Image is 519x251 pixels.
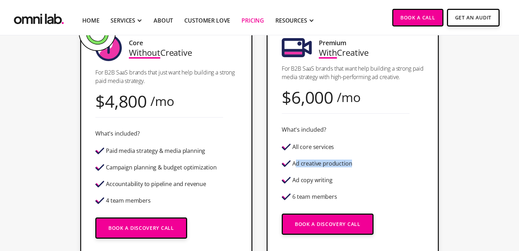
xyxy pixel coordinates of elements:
[282,214,374,235] a: Book a Discovery Call
[447,9,500,26] a: Get An Audit
[106,181,206,187] div: Accountability to pipeline and revenue
[129,48,192,57] div: Creative
[291,92,333,102] div: 6,000
[319,38,346,48] div: Premium
[337,92,361,102] div: /mo
[292,144,334,150] div: All core services
[105,96,147,106] div: 4,800
[292,177,333,183] div: Ad copy writing
[95,129,139,138] div: What's included?
[106,198,151,204] div: 4 team members
[275,16,307,25] div: RESOURCES
[106,148,205,154] div: Paid media strategy & media planning
[82,16,99,25] a: Home
[154,16,173,25] a: About
[282,125,326,135] div: What's included?
[95,96,105,106] div: $
[111,16,135,25] div: SERVICES
[319,48,369,57] div: Creative
[282,92,291,102] div: $
[184,16,230,25] a: Customer Love
[129,47,160,58] span: Without
[282,64,424,81] p: For B2B SaaS brands that want help building a strong paid media strategy with high-performing ad ...
[12,9,65,26] img: Omni Lab: B2B SaaS Demand Generation Agency
[106,165,217,171] div: Campaign planning & budget optimization
[392,169,519,251] iframe: Chat Widget
[12,9,65,26] a: home
[392,9,443,26] a: Book a Call
[292,161,352,167] div: Ad creative production
[150,96,174,106] div: /mo
[319,47,337,58] span: With
[95,217,187,239] a: Book a Discovery Call
[241,16,264,25] a: Pricing
[292,194,337,200] div: 6 team members
[95,68,237,85] p: For B2B SaaS brands that just want help building a strong paid media strategy.
[129,38,143,48] div: Core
